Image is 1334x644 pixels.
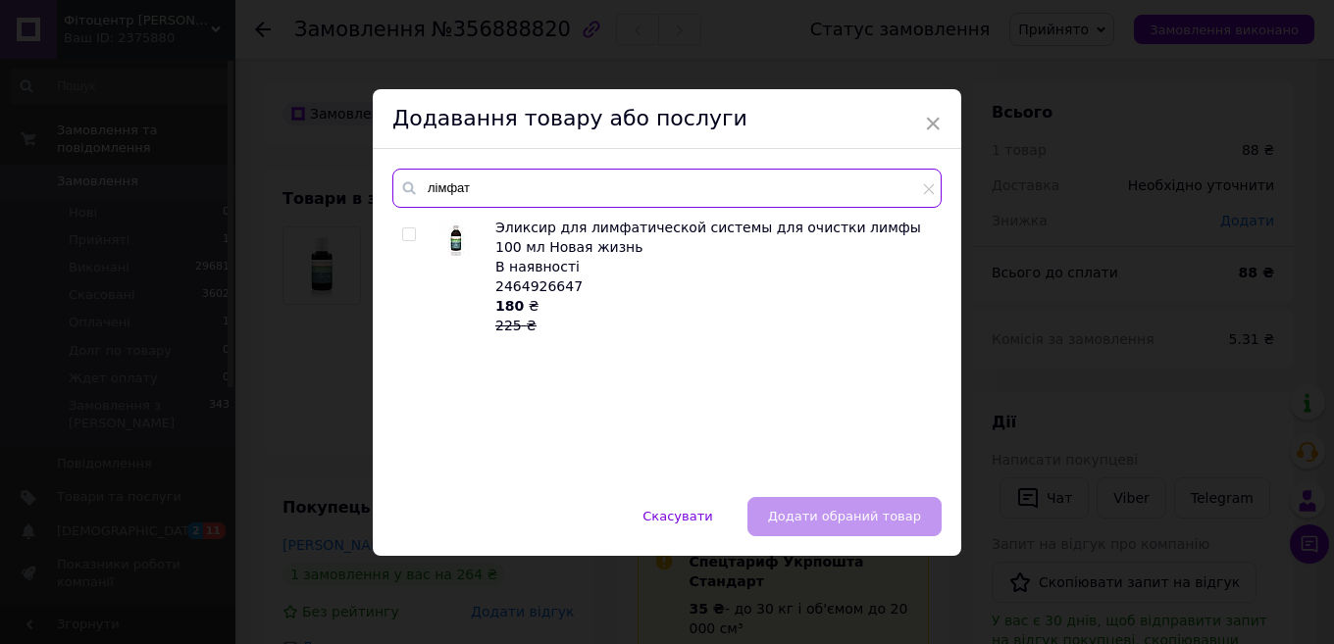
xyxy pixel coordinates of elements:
[495,278,583,294] span: 2464926647
[495,298,524,314] b: 180
[495,318,537,333] span: 225 ₴
[392,169,942,208] input: Пошук за товарами та послугами
[373,89,961,149] div: Додавання товару або послуги
[495,257,931,276] div: В наявності
[495,296,931,335] div: ₴
[924,107,942,140] span: ×
[440,219,472,256] img: Эликсир для лимфатической системы для очистки лимфы 100 мл Новая жизнь
[495,220,921,255] span: Эликсир для лимфатической системы для очистки лимфы 100 мл Новая жизнь
[642,509,712,523] span: Скасувати
[622,497,733,536] button: Скасувати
